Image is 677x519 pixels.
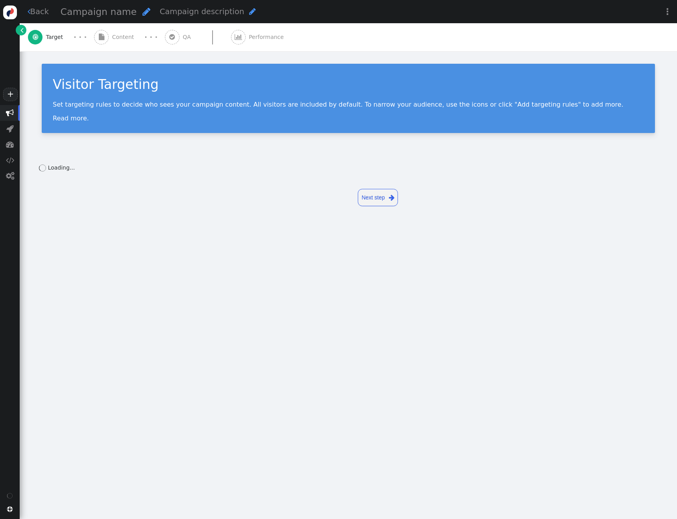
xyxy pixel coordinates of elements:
a: + [3,88,17,101]
span:  [28,7,30,15]
span:  [99,34,104,40]
a: Read more. [53,115,89,122]
span:  [7,506,13,512]
a:  Performance [231,23,302,51]
a: Back [28,6,49,17]
span:  [6,156,14,164]
span:  [235,34,242,40]
span: Performance [249,33,287,41]
span:  [6,125,14,133]
span:  [142,7,150,16]
div: Visitor Targeting [53,75,644,94]
span:  [249,7,256,15]
span: Target [46,33,67,41]
span: Loading... [48,164,75,171]
span: Campaign name [61,6,137,17]
span:  [169,34,175,40]
div: · · · [144,32,157,42]
div: · · · [74,32,87,42]
span:  [33,34,38,40]
img: logo-icon.svg [3,6,17,19]
span:  [6,172,14,180]
span: Campaign description [160,7,244,16]
a:  Content · · · [94,23,165,51]
span:  [6,140,14,148]
p: Set targeting rules to decide who sees your campaign content. All visitors are included by defaul... [53,101,644,108]
span:  [20,26,24,34]
a:  QA [165,23,231,51]
span: QA [183,33,194,41]
a:  Target · · · [28,23,94,51]
span: Content [112,33,137,41]
a: Next step [358,189,398,206]
a:  [16,25,26,35]
span:  [6,109,14,117]
span:  [389,193,394,203]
